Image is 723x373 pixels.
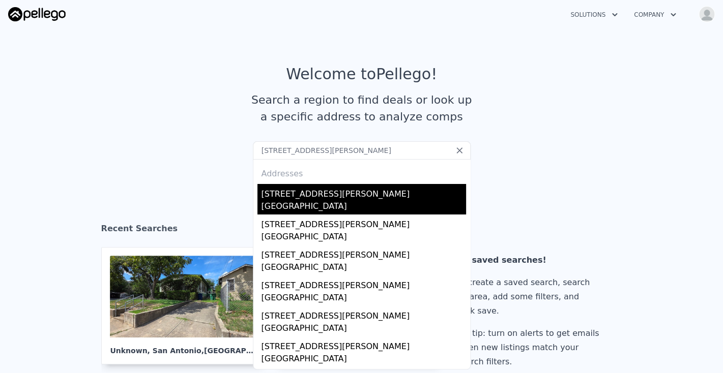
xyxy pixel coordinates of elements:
div: [GEOGRAPHIC_DATA] [262,231,466,245]
div: Welcome to Pellego ! [286,65,437,83]
div: Pro tip: turn on alerts to get emails when new listings match your search filters. [456,326,603,369]
button: Company [626,6,684,24]
div: Recent Searches [101,214,622,247]
a: Unknown, San Antonio,[GEOGRAPHIC_DATA] 78210 [101,247,272,364]
div: [STREET_ADDRESS][PERSON_NAME] [262,336,466,353]
div: Addresses [257,160,466,184]
div: [GEOGRAPHIC_DATA] [262,200,466,214]
div: To create a saved search, search an area, add some filters, and click save. [456,275,603,318]
div: [STREET_ADDRESS][PERSON_NAME] [262,306,466,322]
div: [GEOGRAPHIC_DATA] [262,261,466,275]
div: [GEOGRAPHIC_DATA] [262,292,466,306]
button: Solutions [562,6,626,24]
div: Search a region to find deals or look up a specific address to analyze comps [248,91,476,125]
div: [STREET_ADDRESS][PERSON_NAME] [262,214,466,231]
img: avatar [699,6,715,22]
div: [GEOGRAPHIC_DATA] [262,322,466,336]
div: [STREET_ADDRESS][PERSON_NAME] [262,184,466,200]
div: [STREET_ADDRESS][PERSON_NAME] [262,245,466,261]
div: Unknown , San Antonio [110,337,255,356]
div: [GEOGRAPHIC_DATA] [262,353,466,367]
div: No saved searches! [456,253,603,267]
span: , [GEOGRAPHIC_DATA] 78210 [201,347,315,355]
img: Pellego [8,7,66,21]
div: [STREET_ADDRESS][PERSON_NAME] [262,275,466,292]
input: Search an address or region... [253,141,471,160]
